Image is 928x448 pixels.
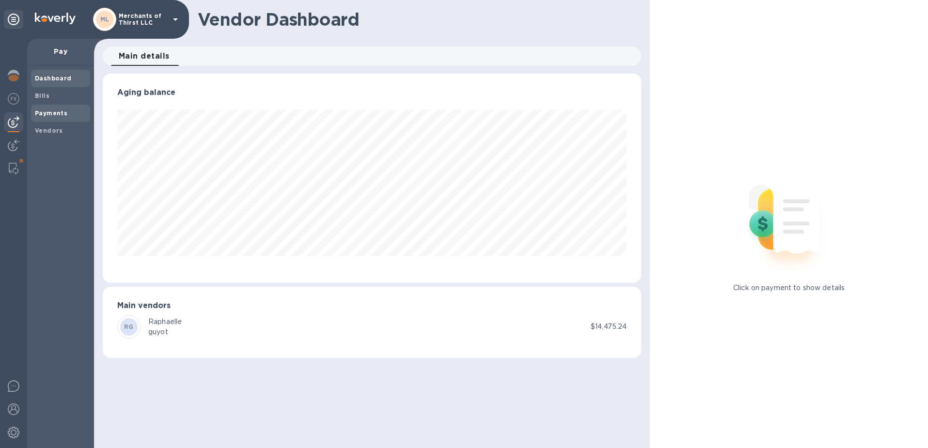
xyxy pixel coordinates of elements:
b: Dashboard [35,75,72,82]
b: Payments [35,109,67,117]
p: Merchants of Thirst LLC [119,13,167,26]
h1: Vendor Dashboard [198,9,634,30]
h3: Main vendors [117,301,627,310]
div: Unpin categories [4,10,23,29]
p: Click on payment to show details [733,283,845,293]
b: Vendors [35,127,63,134]
img: Logo [35,13,76,24]
img: Foreign exchange [8,93,19,105]
p: Pay [35,46,86,56]
b: ML [100,15,110,23]
p: $14,475.24 [591,322,627,332]
div: guyot [148,327,182,337]
div: Raphaelle [148,317,182,327]
span: Main details [119,49,170,63]
b: RG [124,323,134,330]
h3: Aging balance [117,88,627,97]
b: Bills [35,92,49,99]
